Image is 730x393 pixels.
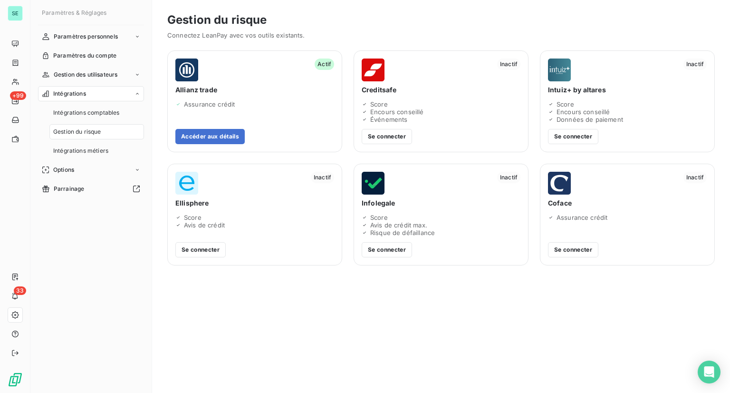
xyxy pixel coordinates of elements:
[49,143,144,158] a: Intégrations métiers
[370,108,424,116] span: Encours conseillé
[53,108,119,117] span: Intégrations comptables
[548,129,598,144] button: Se connecter
[557,108,610,116] span: Encours conseillé
[557,100,574,108] span: Score
[362,198,520,208] span: Infolegale
[362,85,520,95] span: Creditsafe
[370,229,435,236] span: Risque de défaillance
[54,70,118,79] span: Gestion des utilisateurs
[42,9,106,16] span: Paramètres & Réglages
[548,85,707,95] span: Intuiz+ by altares
[53,128,101,136] span: Gestion du risque
[497,59,520,70] span: Inactif
[38,181,144,196] a: Parrainage
[548,242,598,257] button: Se connecter
[54,185,85,193] span: Parrainage
[53,166,74,174] span: Options
[184,100,235,108] span: Assurance crédit
[698,361,720,383] div: Open Intercom Messenger
[315,59,334,70] span: Actif
[362,129,412,144] button: Se connecter
[53,147,108,155] span: Intégrations métiers
[362,242,412,257] button: Se connecter
[8,372,23,387] img: Logo LeanPay
[370,100,388,108] span: Score
[370,214,388,221] span: Score
[175,198,334,208] span: Ellisphere
[311,172,334,183] span: Inactif
[497,172,520,183] span: Inactif
[167,31,715,39] span: Connectez LeanPay avec vos outils existants.
[10,91,26,100] span: +99
[53,89,86,98] span: Intégrations
[557,214,607,221] span: Assurance crédit
[557,116,623,123] span: Données de paiement
[38,48,144,63] a: Paramètres du compte
[175,129,245,144] button: Accéder aux détails
[53,51,116,60] span: Paramètres du compte
[175,242,226,257] button: Se connecter
[548,198,707,208] span: Coface
[683,172,707,183] span: Inactif
[54,32,118,41] span: Paramètres personnels
[14,286,26,295] span: 33
[184,221,225,229] span: Avis de crédit
[370,221,427,229] span: Avis de crédit max.
[683,59,707,70] span: Inactif
[49,105,144,120] a: Intégrations comptables
[370,116,408,123] span: Événements
[167,11,715,29] h3: Gestion du risque
[175,85,334,95] span: Allianz trade
[184,214,202,221] span: Score
[49,124,144,139] a: Gestion du risque
[8,6,23,21] div: SE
